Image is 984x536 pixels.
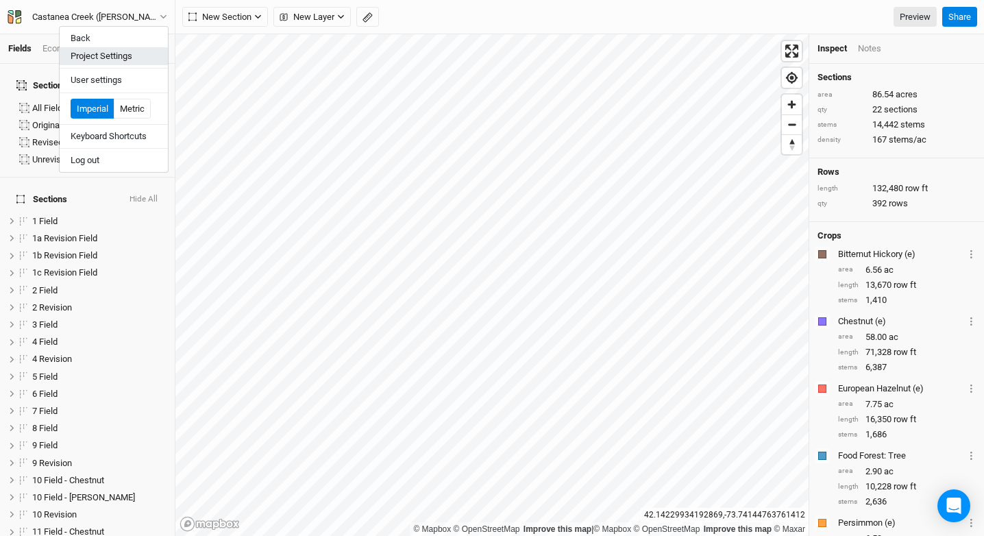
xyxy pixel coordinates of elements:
div: qty [817,105,865,115]
div: density [817,135,865,145]
span: row ft [894,346,916,358]
button: Imperial [71,99,114,119]
button: Keyboard Shortcuts [60,127,168,145]
div: Inspect [817,42,847,55]
span: Sections [16,194,67,205]
span: New Layer [280,10,334,24]
div: 6 Field [32,389,167,400]
span: row ft [905,182,928,195]
span: sections [884,103,918,116]
div: stems [838,430,859,440]
div: 9 Field [32,440,167,451]
div: 3 Field [32,319,167,330]
a: OpenStreetMap [454,524,520,534]
button: Zoom in [782,95,802,114]
div: All Fields [32,103,167,114]
button: Metric [114,99,151,119]
div: length [817,184,865,194]
div: 167 [817,134,976,146]
div: 2.90 [838,465,976,478]
div: 2,636 [838,496,976,508]
div: | [413,522,805,536]
div: stems [838,295,859,306]
span: 3 Field [32,319,58,330]
div: area [838,399,859,409]
span: Zoom out [782,115,802,134]
span: 1 Field [32,216,58,226]
div: 8 Field [32,423,167,434]
button: Back [60,29,168,47]
button: Zoom out [782,114,802,134]
span: row ft [894,413,916,426]
button: Project Settings [60,47,168,65]
div: Revised [32,137,167,148]
div: stems [817,120,865,130]
div: 6.56 [838,264,976,276]
button: Reset bearing to north [782,134,802,154]
div: area [817,90,865,100]
div: qty [817,199,865,209]
span: 5 Field [32,371,58,382]
button: User settings [60,71,168,89]
div: Castanea Creek (Schneider Rd) [32,10,160,24]
span: 10 Field - Chestnut [32,475,104,485]
span: row ft [894,480,916,493]
div: Castanea Creek ([PERSON_NAME]) [32,10,160,24]
div: 6,387 [838,361,976,374]
button: Log out [60,151,168,169]
a: Improve this map [704,524,772,534]
div: length [838,280,859,291]
span: Reset bearing to north [782,135,802,154]
div: area [838,466,859,476]
div: 22 [817,103,976,116]
span: 6 Field [32,389,58,399]
div: 1b Revision Field [32,250,167,261]
div: 10 Field - Seaberry [32,492,167,503]
button: New Section [182,7,268,27]
button: Castanea Creek ([PERSON_NAME]) [7,10,168,25]
div: area [838,265,859,275]
div: 7.75 [838,398,976,411]
div: 2 Revision [32,302,167,313]
div: Bitternut Hickory (e) [838,248,964,260]
canvas: Map [175,34,809,536]
a: Mapbox [593,524,631,534]
div: 10,228 [838,480,976,493]
div: Section Groups [16,80,93,91]
span: New Section [188,10,251,24]
a: Improve this map [524,524,591,534]
button: Crop Usage [967,313,976,329]
a: Preview [894,7,937,27]
span: Find my location [782,68,802,88]
span: ac [884,398,894,411]
span: 1c Revision Field [32,267,97,278]
div: 5 Field [32,371,167,382]
button: Crop Usage [967,448,976,463]
div: length [838,482,859,492]
div: Chestnut (e) [838,315,964,328]
div: 10 Field - Chestnut [32,475,167,486]
div: Economics [42,42,86,55]
div: 9 Revision [32,458,167,469]
a: Maxar [774,524,805,534]
a: Mapbox [413,524,451,534]
div: Notes [858,42,881,55]
button: Crop Usage [967,246,976,262]
div: 2 Field [32,285,167,296]
div: 4 Revision [32,354,167,365]
div: length [838,415,859,425]
div: 132,480 [817,182,976,195]
span: stems [900,119,925,131]
button: Crop Usage [967,380,976,396]
span: 2 Field [32,285,58,295]
div: 13,670 [838,279,976,291]
div: 86.54 [817,88,976,101]
div: 1c Revision Field [32,267,167,278]
a: Fields [8,43,32,53]
h4: Sections [817,72,976,83]
div: 1 Field [32,216,167,227]
button: Enter fullscreen [782,41,802,61]
span: 1b Revision Field [32,250,97,260]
